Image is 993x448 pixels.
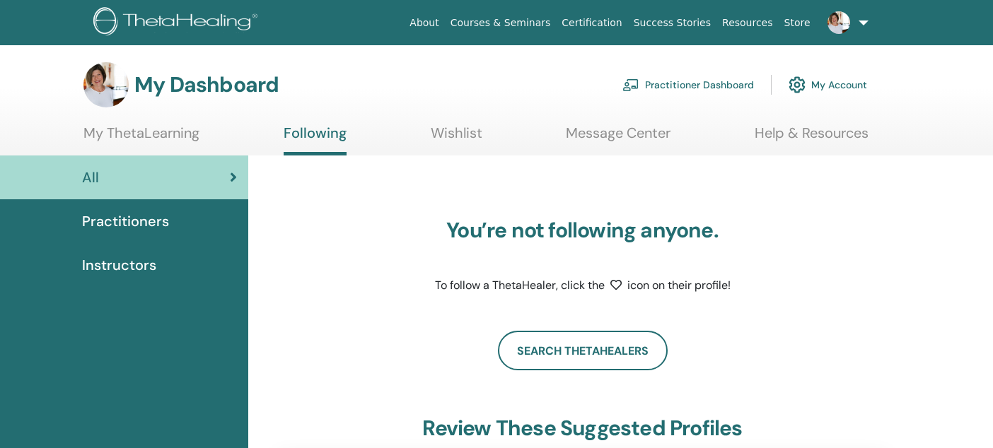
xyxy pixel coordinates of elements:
[422,415,742,441] h3: Review these suggested profiles
[82,211,169,232] span: Practitioners
[622,78,639,91] img: chalkboard-teacher.svg
[566,124,670,152] a: Message Center
[779,10,816,36] a: Store
[827,11,850,34] img: default.jpg
[284,124,347,155] a: Following
[431,124,482,152] a: Wishlist
[622,69,754,100] a: Practitioner Dashboard
[789,69,867,100] a: My Account
[83,62,129,107] img: default.jpg
[755,124,869,152] a: Help & Resources
[82,254,156,276] span: Instructors
[406,218,760,243] h3: You’re not following anyone.
[134,72,279,98] h3: My Dashboard
[628,10,716,36] a: Success Stories
[83,124,199,152] a: My ThetaLearning
[498,331,668,370] a: Search ThetaHealers
[404,10,444,36] a: About
[82,167,99,188] span: All
[556,10,627,36] a: Certification
[93,7,262,39] img: logo.png
[406,277,760,294] p: To follow a ThetaHealer, click the icon on their profile!
[716,10,779,36] a: Resources
[445,10,557,36] a: Courses & Seminars
[789,73,806,97] img: cog.svg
